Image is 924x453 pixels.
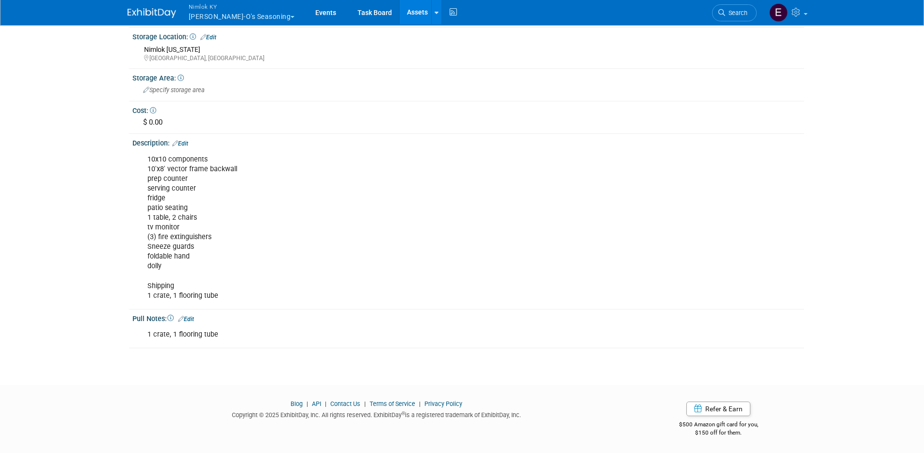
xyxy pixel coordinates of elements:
[424,400,462,407] a: Privacy Policy
[178,316,194,323] a: Edit
[640,429,797,437] div: $150 off for them.
[128,8,176,18] img: ExhibitDay
[141,150,678,306] div: 10x10 components 10'x8' vector frame backwall prep counter serving counter fridge patio seating 1...
[132,74,184,82] span: Storage Area:
[686,402,750,416] a: Refer & Earn
[725,9,747,16] span: Search
[402,411,405,416] sup: ®
[141,325,678,344] div: 1 crate, 1 flooring tube
[140,115,797,130] div: $ 0.00
[144,54,797,63] div: [GEOGRAPHIC_DATA], [GEOGRAPHIC_DATA]
[304,400,310,407] span: |
[330,400,360,407] a: Contact Us
[291,400,303,407] a: Blog
[323,400,329,407] span: |
[640,414,797,437] div: $500 Amazon gift card for you,
[172,140,188,147] a: Edit
[712,4,757,21] a: Search
[769,3,788,22] img: Elizabeth Griffin
[132,311,804,324] div: Pull Notes:
[362,400,368,407] span: |
[144,46,200,53] span: Nimlok [US_STATE]
[370,400,415,407] a: Terms of Service
[143,86,205,94] span: Specify storage area
[312,400,321,407] a: API
[417,400,423,407] span: |
[132,103,804,115] div: Cost:
[189,1,295,12] span: Nimlok KY
[128,408,626,420] div: Copyright © 2025 ExhibitDay, Inc. All rights reserved. ExhibitDay is a registered trademark of Ex...
[132,136,804,148] div: Description:
[132,30,804,42] div: Storage Location:
[200,34,216,41] a: Edit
